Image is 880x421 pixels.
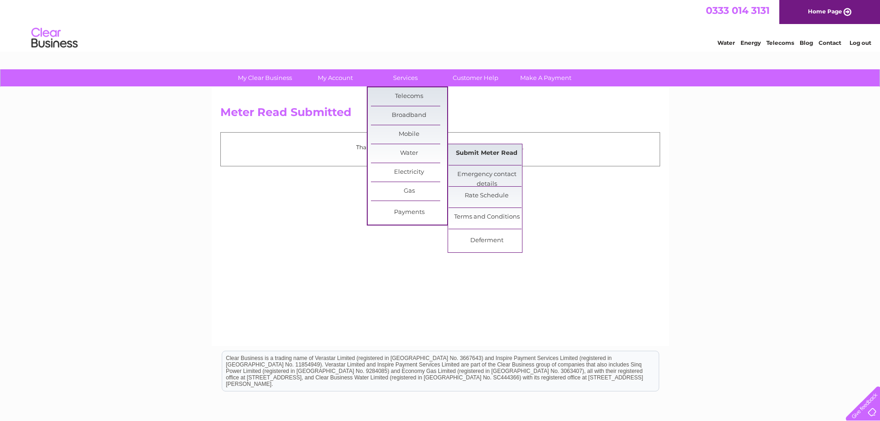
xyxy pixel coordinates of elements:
a: Broadband [371,106,447,125]
a: Payments [371,203,447,222]
a: Telecoms [766,39,794,46]
a: Services [367,69,443,86]
a: Customer Help [437,69,514,86]
a: Log out [850,39,871,46]
a: Water [717,39,735,46]
a: Blog [800,39,813,46]
p: Thank you for your time, your meter read has been received. [225,143,655,152]
a: Gas [371,182,447,201]
a: Emergency contact details [449,165,525,184]
a: Submit Meter Read [449,144,525,163]
a: 0333 014 3131 [706,5,770,16]
a: Contact [819,39,841,46]
a: Rate Schedule [449,187,525,205]
a: My Clear Business [227,69,303,86]
a: Terms and Conditions [449,208,525,226]
div: Clear Business is a trading name of Verastar Limited (registered in [GEOGRAPHIC_DATA] No. 3667643... [222,5,659,45]
a: My Account [297,69,373,86]
a: Energy [740,39,761,46]
a: Telecoms [371,87,447,106]
a: Deferment [449,232,525,250]
a: Water [371,144,447,163]
a: Electricity [371,163,447,182]
h2: Meter Read Submitted [220,106,660,123]
a: Mobile [371,125,447,144]
a: Make A Payment [508,69,584,86]
img: logo.png [31,24,78,52]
